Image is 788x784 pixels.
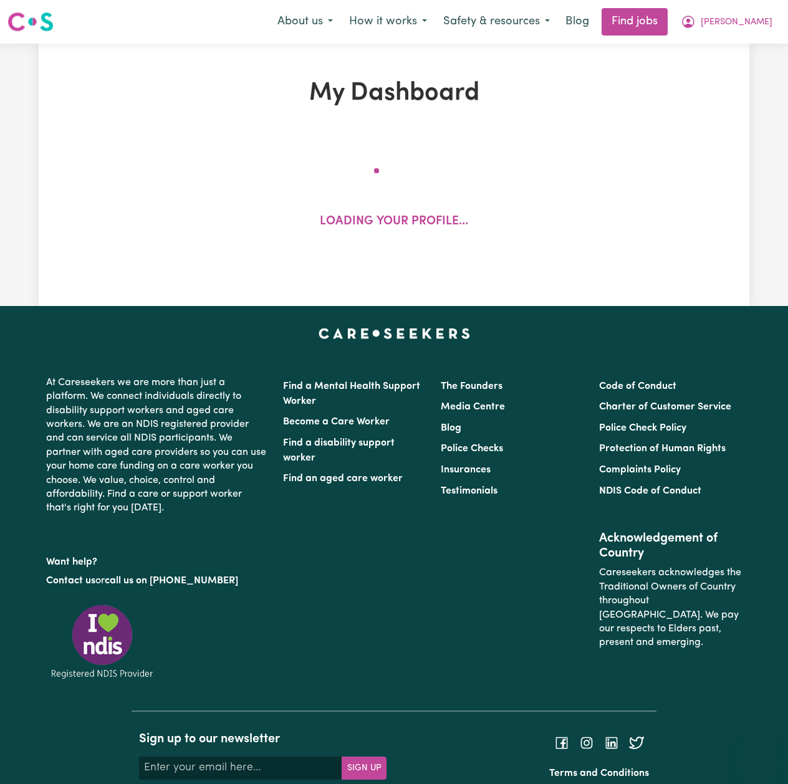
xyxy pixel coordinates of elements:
button: About us [269,9,341,35]
img: Careseekers logo [7,11,54,33]
p: Careseekers acknowledges the Traditional Owners of Country throughout [GEOGRAPHIC_DATA]. We pay o... [599,561,742,654]
a: Insurances [441,465,491,475]
a: call us on [PHONE_NUMBER] [105,576,238,586]
a: Find a disability support worker [283,438,395,463]
a: Complaints Policy [599,465,681,475]
a: Find jobs [602,8,668,36]
a: Contact us [46,576,95,586]
a: Code of Conduct [599,381,676,391]
a: NDIS Code of Conduct [599,486,701,496]
a: Charter of Customer Service [599,402,731,412]
a: Follow Careseekers on LinkedIn [604,737,619,747]
a: Find a Mental Health Support Worker [283,381,420,406]
a: Become a Care Worker [283,417,390,427]
a: Police Checks [441,444,503,454]
a: The Founders [441,381,502,391]
button: Safety & resources [435,9,558,35]
a: Blog [558,8,597,36]
h2: Acknowledgement of Country [599,531,742,561]
p: or [46,569,268,593]
input: Enter your email here... [139,757,342,779]
a: Media Centre [441,402,505,412]
button: My Account [673,9,781,35]
a: Police Check Policy [599,423,686,433]
a: Blog [441,423,461,433]
p: At Careseekers we are more than just a platform. We connect individuals directly to disability su... [46,371,268,520]
a: Follow Careseekers on Instagram [579,737,594,747]
a: Terms and Conditions [549,768,649,778]
h1: My Dashboard [165,79,623,108]
a: Careseekers logo [7,7,54,36]
a: Protection of Human Rights [599,444,726,454]
iframe: Button to launch messaging window [738,734,778,774]
span: [PERSON_NAME] [701,16,772,29]
a: Careseekers home page [319,328,470,338]
p: Loading your profile... [320,213,468,231]
button: Subscribe [342,757,387,779]
a: Follow Careseekers on Facebook [554,737,569,747]
a: Follow Careseekers on Twitter [629,737,644,747]
button: How it works [341,9,435,35]
a: Find an aged care worker [283,474,403,484]
p: Want help? [46,550,268,569]
h2: Sign up to our newsletter [139,732,387,747]
a: Testimonials [441,486,497,496]
img: Registered NDIS provider [46,603,158,681]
